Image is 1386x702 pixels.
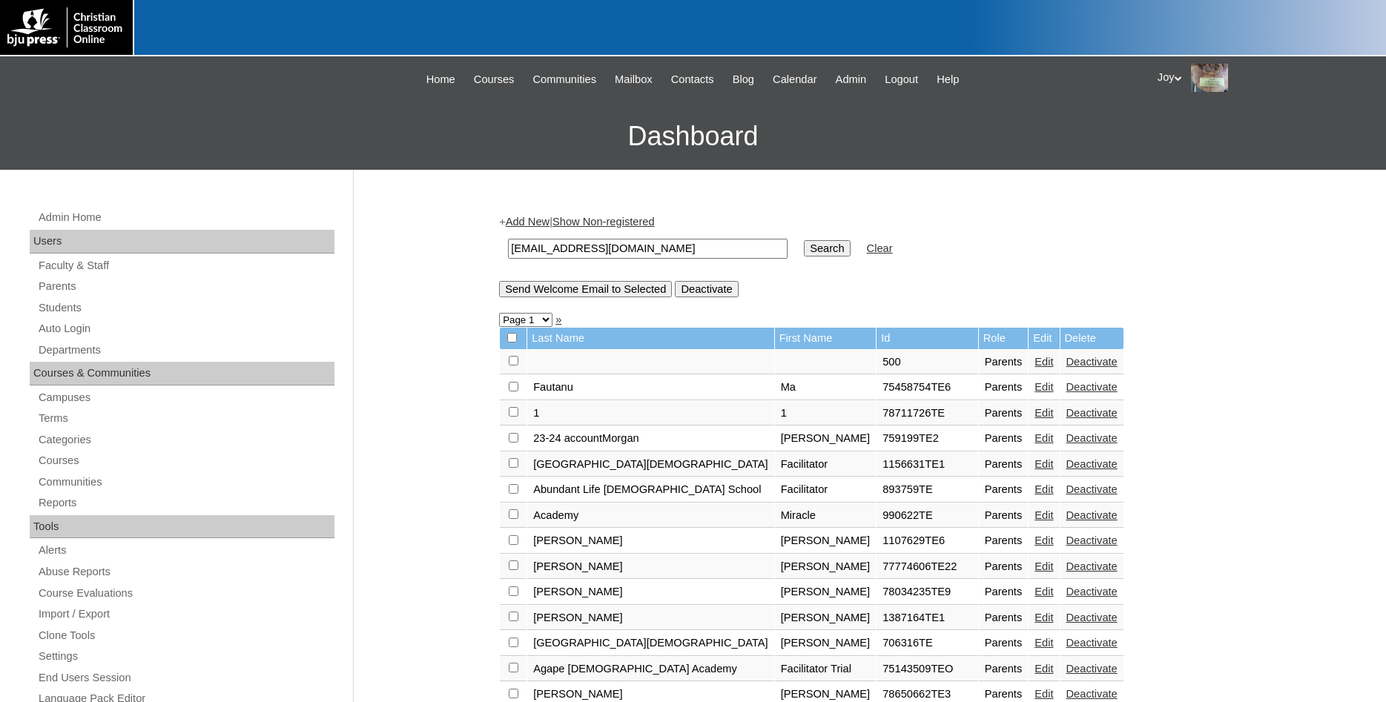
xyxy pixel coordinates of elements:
[775,401,877,426] td: 1
[1034,483,1053,495] a: Edit
[1066,407,1118,419] a: Deactivate
[671,71,714,88] span: Contacts
[1034,560,1053,572] a: Edit
[675,281,738,297] input: Deactivate
[765,71,824,88] a: Calendar
[804,240,850,256] input: Search
[426,71,455,88] span: Home
[1060,328,1123,349] td: Delete
[979,631,1029,656] td: Parents
[775,631,877,656] td: [PERSON_NAME]
[877,328,978,349] td: Id
[499,281,672,297] input: Send Welcome Email to Selected
[37,473,334,491] a: Communities
[37,584,334,603] a: Course Evaluations
[877,375,978,400] td: 75458754TE6
[1034,637,1053,649] a: Edit
[979,503,1029,529] td: Parents
[775,328,877,349] td: First Name
[828,71,874,88] a: Admin
[775,426,877,451] td: [PERSON_NAME]
[1034,688,1053,700] a: Edit
[979,529,1029,554] td: Parents
[877,606,978,631] td: 1387164TE1
[1066,432,1118,444] a: Deactivate
[979,606,1029,631] td: Parents
[1034,407,1053,419] a: Edit
[37,299,334,317] a: Students
[1158,64,1371,92] div: Joy
[877,529,978,554] td: 1107629TE6
[1034,432,1053,444] a: Edit
[37,409,334,428] a: Terms
[1029,328,1059,349] td: Edit
[527,631,774,656] td: [GEOGRAPHIC_DATA][DEMOGRAPHIC_DATA]
[979,452,1029,477] td: Parents
[877,554,978,580] td: 77774606TE22
[877,580,978,605] td: 78034235TE9
[527,503,774,529] td: Academy
[30,515,334,539] div: Tools
[1066,458,1118,470] a: Deactivate
[867,242,893,254] a: Clear
[1066,509,1118,521] a: Deactivate
[527,606,774,631] td: [PERSON_NAME]
[775,657,877,682] td: Facilitator Trial
[979,477,1029,503] td: Parents
[466,71,522,88] a: Courses
[1066,612,1118,623] a: Deactivate
[1034,663,1053,675] a: Edit
[1066,483,1118,495] a: Deactivate
[527,452,774,477] td: [GEOGRAPHIC_DATA][DEMOGRAPHIC_DATA]
[1034,356,1053,368] a: Edit
[877,631,978,656] td: 706316TE
[474,71,515,88] span: Courses
[527,401,774,426] td: 1
[37,431,334,449] a: Categories
[1066,534,1118,546] a: Deactivate
[877,477,978,503] td: 893759TE
[877,426,978,451] td: 759199TE2
[7,103,1379,170] h3: Dashboard
[37,669,334,687] a: End Users Session
[607,71,660,88] a: Mailbox
[775,503,877,529] td: Miracle
[37,256,334,275] a: Faculty & Staff
[836,71,867,88] span: Admin
[37,626,334,645] a: Clone Tools
[37,605,334,623] a: Import / Export
[775,554,877,580] td: [PERSON_NAME]
[1034,586,1053,597] a: Edit
[877,503,978,529] td: 990622TE
[1066,586,1118,597] a: Deactivate
[37,563,334,581] a: Abuse Reports
[527,328,774,349] td: Last Name
[30,230,334,254] div: Users
[615,71,653,88] span: Mailbox
[527,529,774,554] td: [PERSON_NAME]
[37,541,334,560] a: Alerts
[527,477,774,503] td: Abundant Life [DEMOGRAPHIC_DATA] School
[37,277,334,296] a: Parents
[664,71,722,88] a: Contacts
[508,239,788,259] input: Search
[1034,612,1053,623] a: Edit
[979,401,1029,426] td: Parents
[979,350,1029,375] td: Parents
[979,328,1029,349] td: Role
[1066,356,1118,368] a: Deactivate
[37,451,334,470] a: Courses
[979,554,1029,580] td: Parents
[979,580,1029,605] td: Parents
[37,319,334,338] a: Auto Login
[7,7,125,47] img: logo-white.png
[775,606,877,631] td: [PERSON_NAME]
[1034,381,1053,393] a: Edit
[1066,560,1118,572] a: Deactivate
[775,529,877,554] td: [PERSON_NAME]
[1191,64,1228,92] img: Joy Dantz
[1066,637,1118,649] a: Deactivate
[37,647,334,666] a: Settings
[1066,688,1118,700] a: Deactivate
[527,554,774,580] td: [PERSON_NAME]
